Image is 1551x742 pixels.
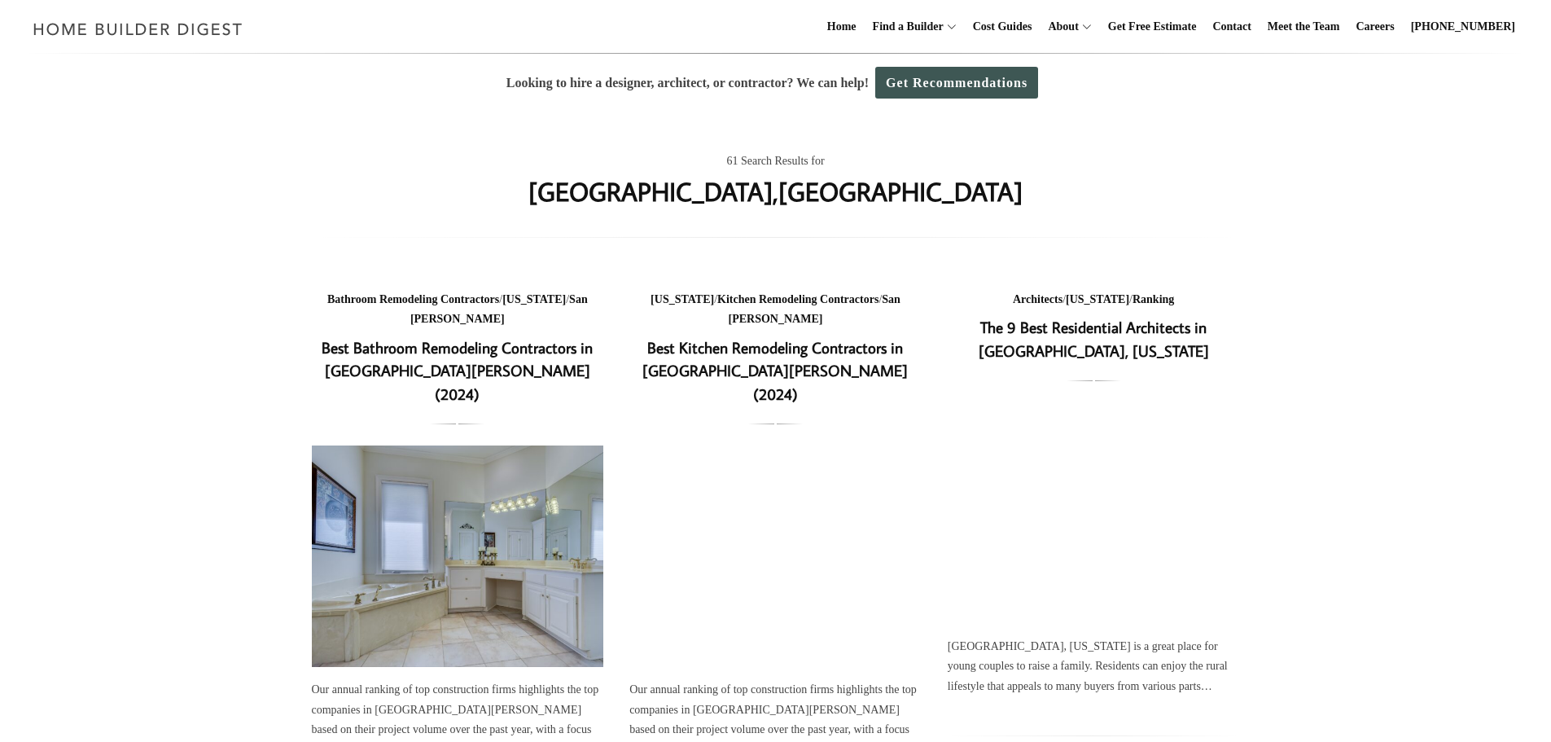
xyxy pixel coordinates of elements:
[726,151,824,172] span: 61 Search Results for
[966,1,1039,53] a: Cost Guides
[866,1,944,53] a: Find a Builder
[502,293,566,305] a: [US_STATE]
[1066,293,1129,305] a: [US_STATE]
[327,293,499,305] a: Bathroom Remodeling Contractors
[1102,1,1203,53] a: Get Free Estimate
[821,1,863,53] a: Home
[1133,293,1174,305] a: Ranking
[1261,1,1347,53] a: Meet the Team
[528,172,1023,211] h1: [GEOGRAPHIC_DATA],[GEOGRAPHIC_DATA]
[322,337,593,405] a: Best Bathroom Remodeling Contractors in [GEOGRAPHIC_DATA][PERSON_NAME] (2024)
[948,402,1240,624] a: The 9 Best Residential Architects in [GEOGRAPHIC_DATA], [US_STATE]
[1404,1,1522,53] a: [PHONE_NUMBER]
[729,293,900,326] a: San [PERSON_NAME]
[948,290,1240,310] div: / /
[1013,293,1062,305] a: Architects
[629,446,922,667] a: Best Kitchen Remodeling Contractors in [GEOGRAPHIC_DATA][PERSON_NAME] (2024)
[875,67,1038,99] a: Get Recommendations
[629,290,922,330] div: / /
[312,446,604,667] a: Best Bathroom Remodeling Contractors in [GEOGRAPHIC_DATA][PERSON_NAME] (2024)
[26,13,250,45] img: Home Builder Digest
[1350,1,1401,53] a: Careers
[1206,1,1257,53] a: Contact
[979,317,1209,361] a: The 9 Best Residential Architects in [GEOGRAPHIC_DATA], [US_STATE]
[717,293,878,305] a: Kitchen Remodeling Contractors
[642,337,908,405] a: Best Kitchen Remodeling Contractors in [GEOGRAPHIC_DATA][PERSON_NAME] (2024)
[651,293,714,305] a: [US_STATE]
[948,637,1240,697] div: [GEOGRAPHIC_DATA], [US_STATE] is a great place for young couples to raise a family. Residents can...
[410,293,588,326] a: San [PERSON_NAME]
[1041,1,1078,53] a: About
[312,290,604,330] div: / /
